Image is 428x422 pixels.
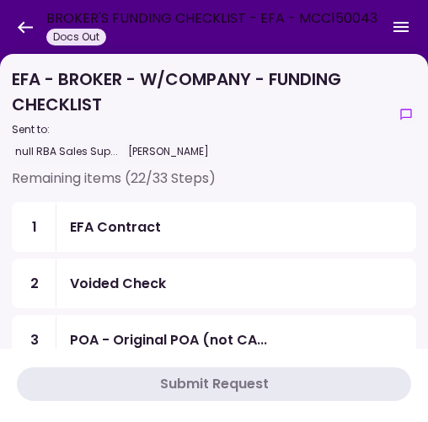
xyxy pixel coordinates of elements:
[12,168,416,202] div: Remaining items (22/33 Steps)
[12,259,416,308] a: 2Voided Check
[17,367,411,401] button: Submit Request
[70,273,166,294] div: Voided Check
[13,316,56,364] div: 3
[70,329,267,350] div: POA - Original POA (not CA...
[12,315,416,365] a: 3POA - Original POA (not CA...
[396,104,416,125] button: show-messages
[125,141,212,163] div: [PERSON_NAME]
[160,374,269,394] div: Submit Request
[70,216,161,238] div: EFA Contract
[12,141,121,163] div: null RBA Sales Sup...
[381,7,421,47] button: Open menu
[46,29,106,45] div: Docs Out
[13,203,56,251] div: 1
[12,67,389,163] div: EFA - BROKER - W/COMPANY - FUNDING CHECKLIST
[12,202,416,252] a: 1EFA Contract
[46,8,377,29] h1: BROKER'S FUNDING CHECKLIST - EFA - MCC150043
[13,259,56,307] div: 2
[12,122,389,137] div: Sent to:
